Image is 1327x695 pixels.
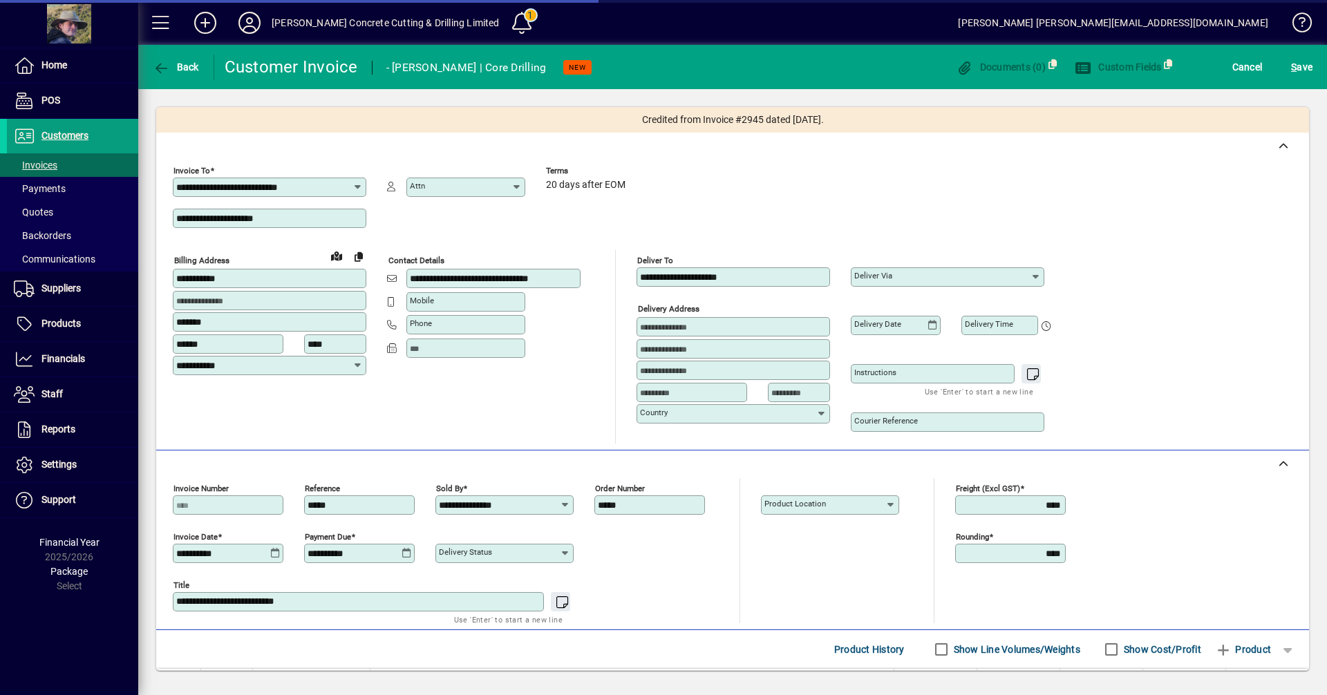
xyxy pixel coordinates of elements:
[7,153,138,177] a: Invoices
[951,642,1080,656] label: Show Line Volumes/Weights
[7,377,138,412] a: Staff
[854,271,892,280] mat-label: Deliver via
[7,448,138,482] a: Settings
[173,532,218,542] mat-label: Invoice date
[854,368,896,377] mat-label: Instructions
[173,484,229,493] mat-label: Invoice number
[410,296,434,305] mat-label: Mobile
[7,342,138,377] a: Financials
[7,247,138,271] a: Communications
[436,484,463,493] mat-label: Sold by
[173,580,189,590] mat-label: Title
[7,272,138,306] a: Suppliers
[642,113,824,127] span: Credited from Invoice #2945 dated [DATE].
[439,547,492,557] mat-label: Delivery status
[41,283,81,294] span: Suppliers
[1215,638,1271,660] span: Product
[41,95,60,106] span: POS
[305,484,340,493] mat-label: Reference
[14,254,95,265] span: Communications
[854,319,901,329] mat-label: Delivery date
[546,166,629,175] span: Terms
[956,532,989,542] mat-label: Rounding
[1291,56,1312,78] span: ave
[305,532,351,542] mat-label: Payment due
[326,245,348,267] a: View on map
[764,499,826,508] mat-label: Product location
[41,423,75,435] span: Reports
[149,55,203,79] button: Back
[41,459,77,470] span: Settings
[965,319,1013,329] mat-label: Delivery time
[958,12,1268,34] div: [PERSON_NAME] [PERSON_NAME][EMAIL_ADDRESS][DOMAIN_NAME]
[834,638,905,660] span: Product History
[183,10,227,35] button: Add
[1229,55,1266,79] button: Cancel
[1121,642,1201,656] label: Show Cost/Profit
[7,177,138,200] a: Payments
[637,256,673,265] mat-label: Deliver To
[854,416,918,426] mat-label: Courier Reference
[7,483,138,517] a: Support
[14,183,66,194] span: Payments
[595,484,645,493] mat-label: Order number
[454,611,563,627] mat-hint: Use 'Enter' to start a new line
[1075,61,1162,73] span: Custom Fields
[41,318,81,329] span: Products
[956,61,1046,73] span: Documents (0)
[925,383,1033,399] mat-hint: Use 'Enter' to start a new line
[1291,61,1297,73] span: S
[1288,55,1316,79] button: Save
[41,388,63,399] span: Staff
[138,55,214,79] app-page-header-button: Back
[386,57,547,79] div: - [PERSON_NAME] | Core Drilling
[410,181,425,191] mat-label: Attn
[41,353,85,364] span: Financials
[952,55,1049,79] button: Documents (0)
[1282,3,1310,48] a: Knowledge Base
[14,207,53,218] span: Quotes
[153,61,199,73] span: Back
[7,224,138,247] a: Backorders
[41,494,76,505] span: Support
[14,160,57,171] span: Invoices
[41,130,88,141] span: Customers
[1208,637,1278,662] button: Product
[1071,55,1165,79] button: Custom Fields
[7,84,138,118] a: POS
[569,63,586,72] span: NEW
[348,245,370,267] button: Copy to Delivery address
[14,230,71,241] span: Backorders
[39,537,100,548] span: Financial Year
[225,56,358,78] div: Customer Invoice
[7,412,138,447] a: Reports
[1232,56,1263,78] span: Cancel
[546,180,625,191] span: 20 days after EOM
[956,484,1020,493] mat-label: Freight (excl GST)
[272,12,500,34] div: [PERSON_NAME] Concrete Cutting & Drilling Limited
[7,200,138,224] a: Quotes
[227,10,272,35] button: Profile
[7,307,138,341] a: Products
[640,408,668,417] mat-label: Country
[41,59,67,70] span: Home
[50,566,88,577] span: Package
[7,48,138,83] a: Home
[173,166,210,175] mat-label: Invoice To
[829,637,910,662] button: Product History
[410,318,432,328] mat-label: Phone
